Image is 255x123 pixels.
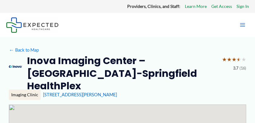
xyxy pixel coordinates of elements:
[211,2,232,10] a: Get Access
[241,54,246,65] span: ★
[43,92,117,97] a: [STREET_ADDRESS][PERSON_NAME]
[27,54,217,92] h2: Inova Imaging Center – [GEOGRAPHIC_DATA]-Springfield HealthPlex
[9,90,41,100] div: Imaging Clinic
[9,46,39,54] a: ←Back to Map
[227,54,232,65] span: ★
[233,65,238,72] span: 3.7
[232,54,236,65] span: ★
[236,19,249,31] button: Main menu toggle
[9,47,14,53] span: ←
[127,4,180,9] strong: Providers, Clinics, and Staff:
[6,17,59,33] img: Expected Healthcare Logo - side, dark font, small
[240,65,246,72] span: (16)
[222,54,227,65] span: ★
[185,2,207,10] a: Learn More
[236,2,249,10] a: Sign In
[236,54,241,65] span: ★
